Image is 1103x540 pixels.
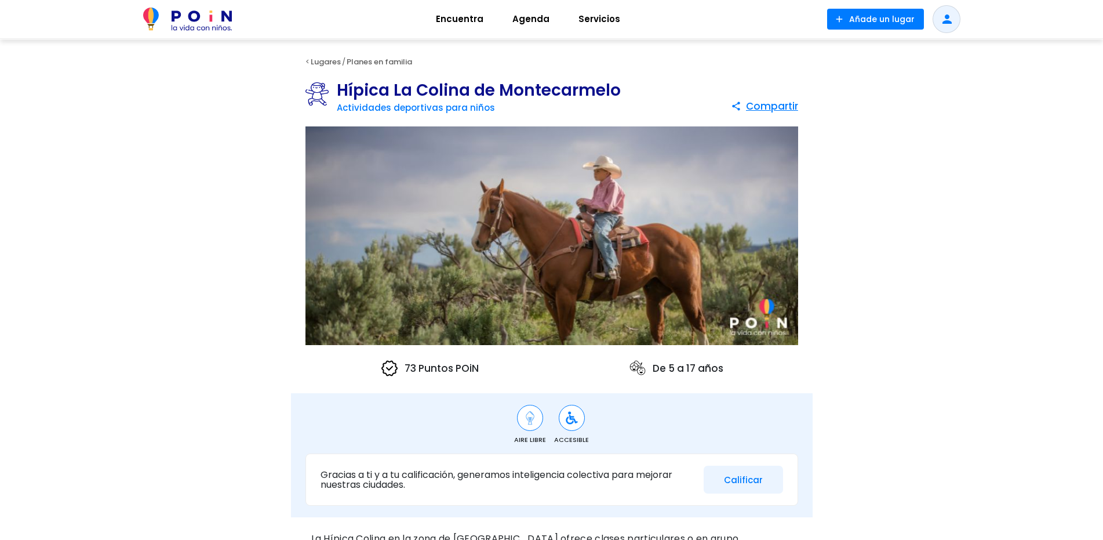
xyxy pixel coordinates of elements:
img: POiN [143,8,232,31]
span: Accesible [554,435,589,445]
div: < / [291,53,813,71]
a: Encuentra [421,5,498,33]
button: Añade un lugar [827,9,924,30]
a: Agenda [498,5,564,33]
a: Lugares [311,56,341,67]
img: ages icon [628,359,647,378]
img: verified icon [380,359,399,378]
span: Encuentra [431,10,489,28]
a: Actividades deportivas para niños [337,102,495,114]
img: Accesible [565,411,579,425]
span: Aire Libre [514,435,546,445]
h1: Hípica La Colina de Montecarmelo [337,82,621,99]
img: Aire Libre [523,411,537,425]
img: Hípica La Colina de Montecarmelo [305,126,798,346]
button: Compartir [731,96,798,117]
button: Calificar [704,466,783,494]
p: De 5 a 17 años [628,359,723,378]
a: Servicios [564,5,635,33]
p: 73 Puntos POiN [380,359,479,378]
a: Planes en familia [347,56,412,67]
span: Agenda [507,10,555,28]
span: Servicios [573,10,625,28]
img: Actividades deportivas para niños [305,82,337,106]
p: Gracias a ti y a tu calificación, generamos inteligencia colectiva para mejorar nuestras ciudades. [321,470,695,490]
